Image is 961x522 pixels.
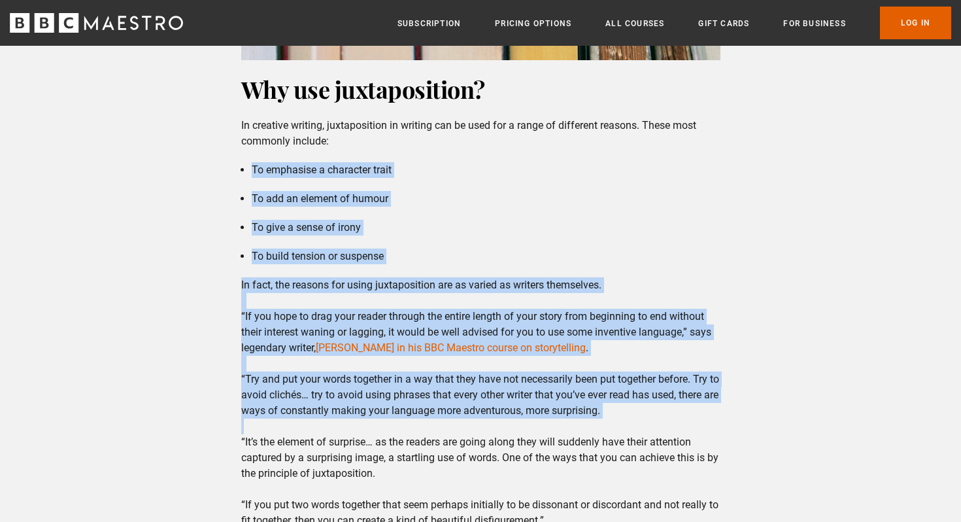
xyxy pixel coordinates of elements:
[252,220,720,235] li: To give a sense of irony
[241,73,720,105] h2: Why use juxtaposition?
[880,7,951,39] a: Log In
[316,341,586,354] a: [PERSON_NAME] in his BBC Maestro course on storytelling
[495,17,571,30] a: Pricing Options
[252,249,720,264] li: To build tension or suspense
[783,17,845,30] a: For business
[241,118,720,149] p: In creative writing, juxtaposition in writing can be used for a range of different reasons. These...
[10,13,183,33] svg: BBC Maestro
[252,191,720,207] li: To add an element of humour
[397,17,461,30] a: Subscription
[397,7,951,39] nav: Primary
[252,162,720,178] li: To emphasise a character trait
[698,17,749,30] a: Gift Cards
[605,17,664,30] a: All Courses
